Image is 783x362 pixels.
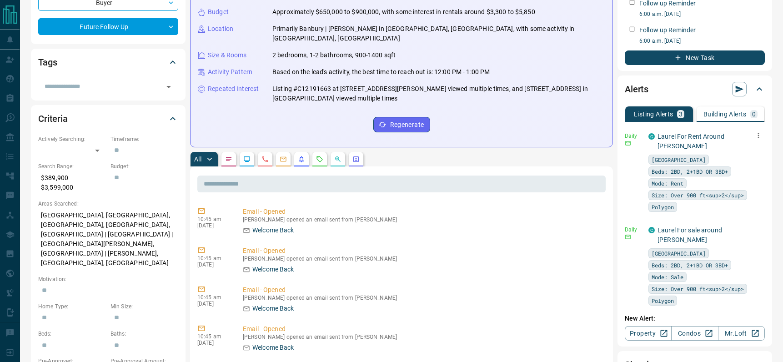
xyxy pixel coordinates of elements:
[639,37,765,45] p: 6:00 a.m. [DATE]
[652,155,706,164] span: [GEOGRAPHIC_DATA]
[243,334,602,340] p: [PERSON_NAME] opened an email sent from [PERSON_NAME]
[38,55,57,70] h2: Tags
[197,294,229,301] p: 10:45 am
[625,50,765,65] button: New Task
[352,156,360,163] svg: Agent Actions
[658,133,724,150] a: Laurel For Rent Around [PERSON_NAME]
[208,7,229,17] p: Budget
[634,111,673,117] p: Listing Alerts
[197,222,229,229] p: [DATE]
[38,171,106,195] p: $389,900 - $3,599,000
[272,50,396,60] p: 2 bedrooms, 1-2 bathrooms, 900-1400 sqft
[243,216,602,223] p: [PERSON_NAME] opened an email sent from [PERSON_NAME]
[334,156,341,163] svg: Opportunities
[110,302,178,311] p: Min Size:
[625,140,631,146] svg: Email
[272,84,605,103] p: Listing #C12191663 at [STREET_ADDRESS][PERSON_NAME] viewed multiple times, and [STREET_ADDRESS] i...
[110,162,178,171] p: Budget:
[38,330,106,338] p: Beds:
[38,18,178,35] div: Future Follow Up
[110,135,178,143] p: Timeframe:
[38,108,178,130] div: Criteria
[639,25,696,35] p: Follow up Reminder
[38,111,68,126] h2: Criteria
[625,234,631,240] svg: Email
[243,246,602,256] p: Email - Opened
[38,200,178,208] p: Areas Searched:
[243,207,602,216] p: Email - Opened
[38,302,106,311] p: Home Type:
[225,156,232,163] svg: Notes
[38,51,178,73] div: Tags
[261,156,269,163] svg: Calls
[272,7,535,17] p: Approximately $650,000 to $900,000, with some interest in rentals around $3,300 to $5,850
[718,326,765,341] a: Mr.Loft
[243,285,602,295] p: Email - Opened
[648,133,655,140] div: condos.ca
[208,84,259,94] p: Repeated Interest
[652,272,683,282] span: Mode: Sale
[243,156,251,163] svg: Lead Browsing Activity
[197,301,229,307] p: [DATE]
[652,202,674,211] span: Polygon
[652,167,728,176] span: Beds: 2BD, 2+1BD OR 3BD+
[373,117,430,132] button: Regenerate
[38,275,178,283] p: Motivation:
[252,343,294,352] p: Welcome Back
[208,50,247,60] p: Size & Rooms
[197,216,229,222] p: 10:45 am
[703,111,747,117] p: Building Alerts
[625,226,643,234] p: Daily
[243,256,602,262] p: [PERSON_NAME] opened an email sent from [PERSON_NAME]
[197,261,229,268] p: [DATE]
[38,135,106,143] p: Actively Searching:
[648,227,655,233] div: condos.ca
[752,111,756,117] p: 0
[298,156,305,163] svg: Listing Alerts
[272,24,605,43] p: Primarily Banbury | [PERSON_NAME] in [GEOGRAPHIC_DATA], [GEOGRAPHIC_DATA], with some activity in ...
[652,179,683,188] span: Mode: Rent
[162,80,175,93] button: Open
[243,295,602,301] p: [PERSON_NAME] opened an email sent from [PERSON_NAME]
[252,265,294,274] p: Welcome Back
[625,132,643,140] p: Daily
[625,314,765,323] p: New Alert:
[38,208,178,271] p: [GEOGRAPHIC_DATA], [GEOGRAPHIC_DATA], [GEOGRAPHIC_DATA], [GEOGRAPHIC_DATA], [GEOGRAPHIC_DATA] | [...
[252,304,294,313] p: Welcome Back
[252,226,294,235] p: Welcome Back
[639,10,765,18] p: 6:00 a.m. [DATE]
[658,226,722,243] a: Laurel For sale around [PERSON_NAME]
[208,24,233,34] p: Location
[197,340,229,346] p: [DATE]
[197,333,229,340] p: 10:45 am
[652,284,744,293] span: Size: Over 900 ft<sup>2</sup>
[280,156,287,163] svg: Emails
[110,330,178,338] p: Baths:
[671,326,718,341] a: Condos
[208,67,252,77] p: Activity Pattern
[679,111,683,117] p: 3
[652,261,728,270] span: Beds: 2BD, 2+1BD OR 3BD+
[652,296,674,305] span: Polygon
[625,78,765,100] div: Alerts
[197,255,229,261] p: 10:45 am
[316,156,323,163] svg: Requests
[272,67,490,77] p: Based on the lead's activity, the best time to reach out is: 12:00 PM - 1:00 PM
[243,324,602,334] p: Email - Opened
[194,156,201,162] p: All
[652,249,706,258] span: [GEOGRAPHIC_DATA]
[38,162,106,171] p: Search Range:
[652,191,744,200] span: Size: Over 900 ft<sup>2</sup>
[625,326,672,341] a: Property
[625,82,648,96] h2: Alerts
